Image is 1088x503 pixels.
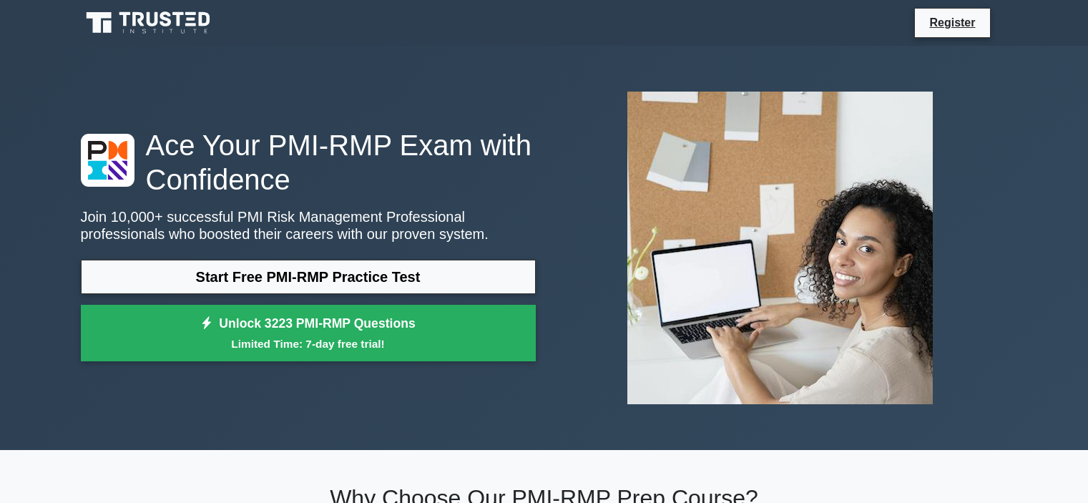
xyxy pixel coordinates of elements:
h1: Ace Your PMI-RMP Exam with Confidence [81,128,536,197]
a: Register [921,14,984,31]
a: Unlock 3223 PMI-RMP QuestionsLimited Time: 7-day free trial! [81,305,536,362]
a: Start Free PMI-RMP Practice Test [81,260,536,294]
small: Limited Time: 7-day free trial! [99,336,518,352]
p: Join 10,000+ successful PMI Risk Management Professional professionals who boosted their careers ... [81,208,536,243]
